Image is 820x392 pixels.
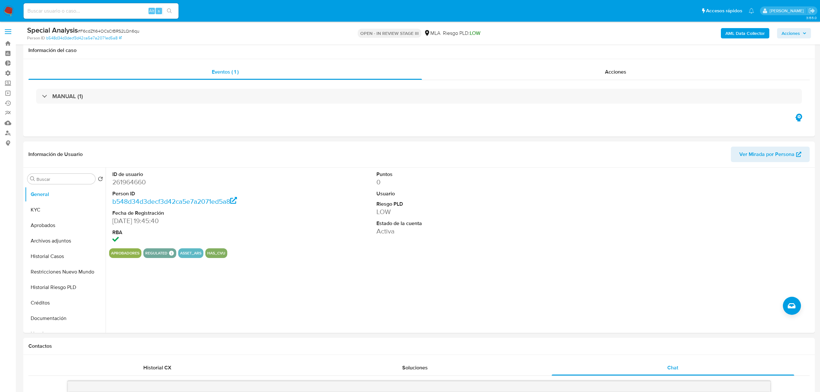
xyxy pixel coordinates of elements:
[78,28,139,34] span: # F6cdZfi64OCsCrBRS2LQn6qu
[725,28,765,38] b: AML Data Collector
[25,326,106,342] button: Lista Interna
[163,6,176,15] button: search-icon
[112,197,237,206] a: b548d34d3decf3d42ca5e7a2071ed5a8
[28,343,810,349] h1: Contactos
[36,89,802,104] div: MANUAL (1)
[721,28,769,38] button: AML Data Collector
[24,7,179,15] input: Buscar usuario o caso...
[158,8,160,14] span: s
[706,7,742,14] span: Accesos rápidos
[180,252,201,254] button: asset_ars
[376,220,546,227] dt: Estado de la cuenta
[25,187,106,202] button: General
[402,364,428,371] span: Soluciones
[358,29,421,38] p: OPEN - IN REVIEW STAGE III
[376,207,546,216] dd: LOW
[112,216,282,225] dd: [DATE] 19:45:40
[27,25,78,35] b: Special Analysis
[46,35,122,41] a: b548d34d3decf3d42ca5e7a2071ed5a8
[145,252,168,254] button: regulated
[30,176,35,181] button: Buscar
[25,264,106,280] button: Restricciones Nuevo Mundo
[470,29,480,37] span: LOW
[36,176,93,182] input: Buscar
[25,249,106,264] button: Historial Casos
[376,178,546,187] dd: 0
[443,30,480,37] span: Riesgo PLD:
[52,93,83,100] h3: MANUAL (1)
[212,68,239,76] span: Eventos ( 1 )
[731,147,810,162] button: Ver Mirada por Persona
[28,151,83,158] h1: Información de Usuario
[777,28,811,38] button: Acciones
[782,28,800,38] span: Acciones
[739,147,794,162] span: Ver Mirada por Persona
[25,233,106,249] button: Archivos adjuntos
[25,295,106,311] button: Créditos
[112,190,282,197] dt: Person ID
[25,311,106,326] button: Documentación
[25,202,106,218] button: KYC
[112,171,282,178] dt: ID de usuario
[25,280,106,295] button: Historial Riesgo PLD
[749,8,754,14] a: Notificaciones
[27,35,45,41] b: Person ID
[667,364,678,371] span: Chat
[25,218,106,233] button: Aprobados
[808,7,815,14] a: Salir
[376,190,546,197] dt: Usuario
[424,30,440,37] div: MLA
[112,210,282,217] dt: Fecha de Registración
[207,252,225,254] button: has_cvu
[111,252,139,254] button: Aprobadores
[112,178,282,187] dd: 261964660
[770,8,806,14] p: ludmila.lanatti@mercadolibre.com
[28,47,810,54] h1: Información del caso
[112,229,282,236] dt: RBA
[605,68,626,76] span: Acciones
[143,364,171,371] span: Historial CX
[149,8,154,14] span: Alt
[376,227,546,236] dd: Activa
[376,171,546,178] dt: Puntos
[98,176,103,183] button: Volver al orden por defecto
[376,201,546,208] dt: Riesgo PLD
